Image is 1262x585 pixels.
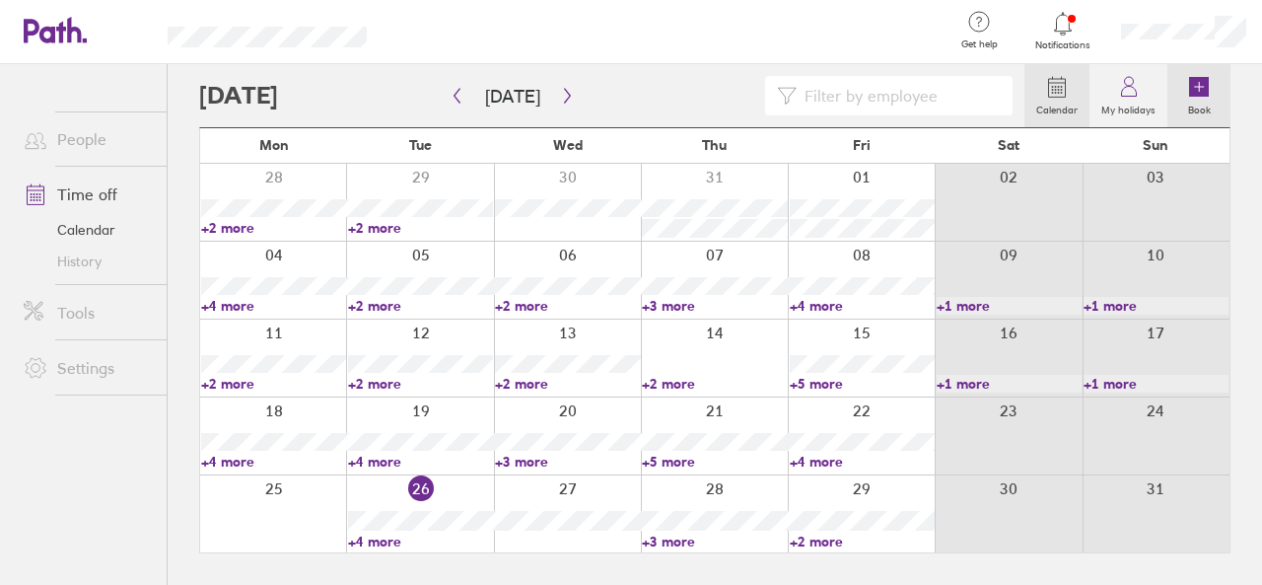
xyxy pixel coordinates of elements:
[469,80,556,112] button: [DATE]
[8,348,167,388] a: Settings
[409,137,432,153] span: Tue
[642,453,787,471] a: +5 more
[348,533,493,550] a: +4 more
[1089,64,1167,127] a: My holidays
[702,137,727,153] span: Thu
[642,297,787,315] a: +3 more
[790,453,935,471] a: +4 more
[8,246,167,277] a: History
[201,219,346,237] a: +2 more
[1143,137,1168,153] span: Sun
[937,297,1082,315] a: +1 more
[495,297,640,315] a: +2 more
[553,137,583,153] span: Wed
[1167,64,1230,127] a: Book
[495,453,640,471] a: +3 more
[1084,375,1228,393] a: +1 more
[348,453,493,471] a: +4 more
[1176,99,1223,116] label: Book
[8,175,167,214] a: Time off
[642,533,787,550] a: +3 more
[998,137,1019,153] span: Sat
[8,119,167,159] a: People
[259,137,289,153] span: Mon
[348,219,493,237] a: +2 more
[1031,39,1095,51] span: Notifications
[1031,10,1095,51] a: Notifications
[790,375,935,393] a: +5 more
[201,453,346,471] a: +4 more
[947,38,1012,50] span: Get help
[790,297,935,315] a: +4 more
[1024,99,1089,116] label: Calendar
[642,375,787,393] a: +2 more
[797,77,1001,114] input: Filter by employee
[937,375,1082,393] a: +1 more
[853,137,871,153] span: Fri
[790,533,935,550] a: +2 more
[8,214,167,246] a: Calendar
[495,375,640,393] a: +2 more
[8,293,167,332] a: Tools
[1089,99,1167,116] label: My holidays
[1024,64,1089,127] a: Calendar
[348,375,493,393] a: +2 more
[201,297,346,315] a: +4 more
[348,297,493,315] a: +2 more
[201,375,346,393] a: +2 more
[1084,297,1228,315] a: +1 more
